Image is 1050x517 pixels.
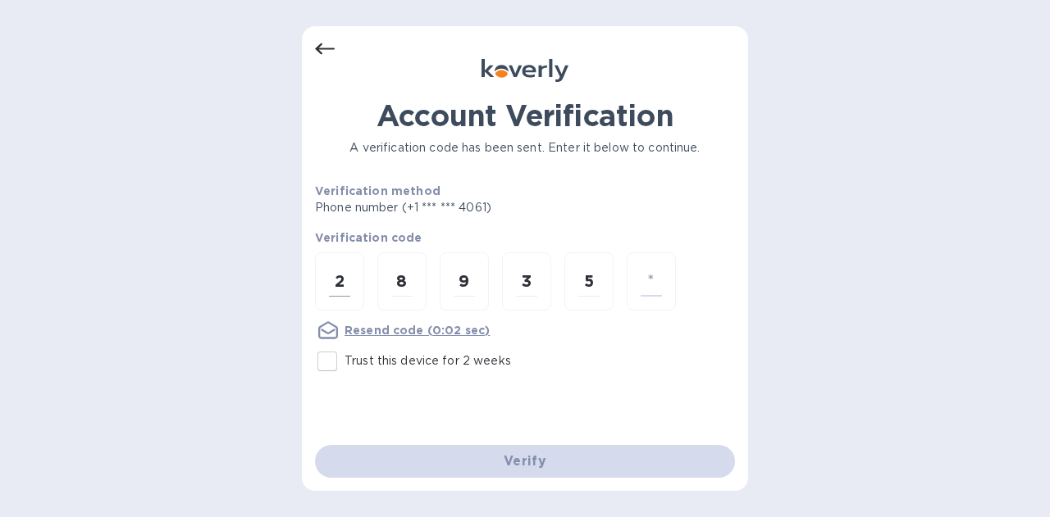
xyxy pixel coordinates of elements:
u: Resend code (0:02 sec) [345,324,490,337]
p: Trust this device for 2 weeks [345,352,511,370]
p: Verification code [315,229,735,246]
p: A verification code has been sent. Enter it below to continue. [315,139,735,156]
p: Phone number (+1 *** *** 4061) [315,199,617,216]
h1: Account Verification [315,98,735,133]
b: Verification method [315,184,441,197]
